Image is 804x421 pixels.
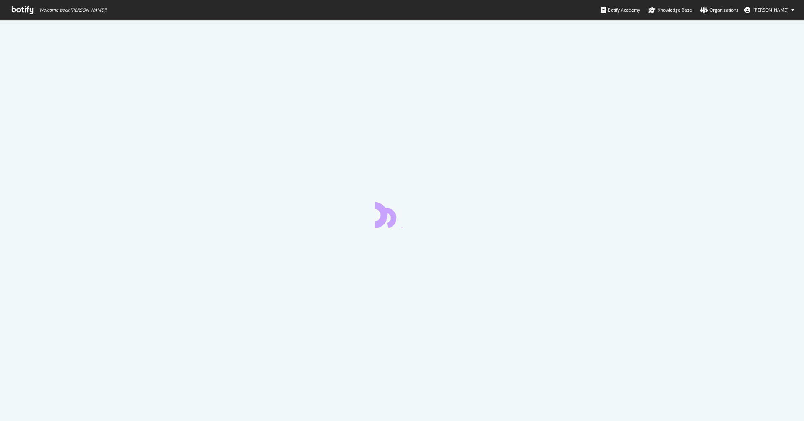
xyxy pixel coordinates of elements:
div: Botify Academy [601,6,640,14]
span: Welcome back, [PERSON_NAME] ! [39,7,106,13]
span: Tim Manalo [753,7,788,13]
div: animation [375,201,429,228]
div: Organizations [700,6,738,14]
div: Knowledge Base [648,6,692,14]
button: [PERSON_NAME] [738,4,800,16]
